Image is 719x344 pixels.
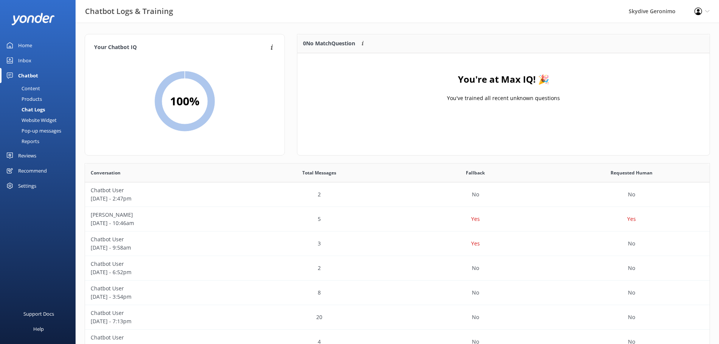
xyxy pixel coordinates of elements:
[91,219,235,227] p: [DATE] - 10:46am
[5,136,39,147] div: Reports
[466,169,485,176] span: Fallback
[472,288,479,297] p: No
[5,83,40,94] div: Content
[18,163,47,178] div: Recommend
[5,104,76,115] a: Chat Logs
[297,53,710,129] div: grid
[316,313,322,321] p: 20
[5,115,57,125] div: Website Widget
[5,136,76,147] a: Reports
[458,72,549,86] h4: You're at Max IQ! 🎉
[91,293,235,301] p: [DATE] - 3:54pm
[85,281,710,305] div: row
[318,190,321,199] p: 2
[33,321,44,336] div: Help
[628,190,635,199] p: No
[5,83,76,94] a: Content
[91,284,235,293] p: Chatbot User
[628,288,635,297] p: No
[611,169,653,176] span: Requested Human
[85,5,173,17] h3: Chatbot Logs & Training
[91,333,235,342] p: Chatbot User
[18,148,36,163] div: Reviews
[628,313,635,321] p: No
[91,211,235,219] p: [PERSON_NAME]
[318,288,321,297] p: 8
[91,186,235,194] p: Chatbot User
[302,169,336,176] span: Total Messages
[91,309,235,317] p: Chatbot User
[5,94,76,104] a: Products
[18,53,31,68] div: Inbox
[5,125,76,136] a: Pop-up messages
[628,239,635,248] p: No
[303,39,355,48] p: 0 No Match Question
[11,13,55,25] img: yonder-white-logo.png
[91,169,121,176] span: Conversation
[627,215,636,223] p: Yes
[85,231,710,256] div: row
[94,43,268,52] h4: Your Chatbot IQ
[318,264,321,272] p: 2
[472,313,479,321] p: No
[23,306,54,321] div: Support Docs
[85,305,710,330] div: row
[5,115,76,125] a: Website Widget
[85,207,710,231] div: row
[5,125,61,136] div: Pop-up messages
[91,317,235,325] p: [DATE] - 7:13pm
[91,260,235,268] p: Chatbot User
[628,264,635,272] p: No
[91,235,235,244] p: Chatbot User
[85,256,710,281] div: row
[91,194,235,203] p: [DATE] - 2:47pm
[18,178,36,193] div: Settings
[85,182,710,207] div: row
[18,68,38,83] div: Chatbot
[471,215,480,223] p: Yes
[91,268,235,276] p: [DATE] - 6:52pm
[471,239,480,248] p: Yes
[318,215,321,223] p: 5
[447,94,560,102] p: You've trained all recent unknown questions
[18,38,32,53] div: Home
[91,244,235,252] p: [DATE] - 9:58am
[318,239,321,248] p: 3
[170,92,199,110] h2: 100 %
[5,94,42,104] div: Products
[472,264,479,272] p: No
[5,104,45,115] div: Chat Logs
[472,190,479,199] p: No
